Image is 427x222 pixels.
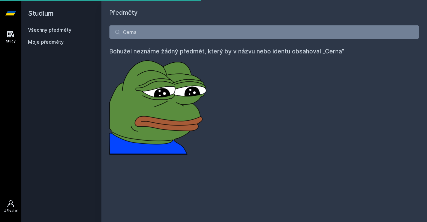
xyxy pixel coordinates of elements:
[109,8,419,17] h1: Předměty
[4,208,18,213] div: Uživatel
[28,27,71,33] a: Všechny předměty
[109,47,419,56] h4: Bohužel neznáme žádný předmět, který by v názvu nebo identu obsahoval „Cerna”
[28,39,64,45] span: Moje předměty
[1,196,20,217] a: Uživatel
[109,56,209,155] img: error_picture.png
[1,27,20,47] a: Study
[109,25,419,39] input: Název nebo ident předmětu…
[6,39,16,44] div: Study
